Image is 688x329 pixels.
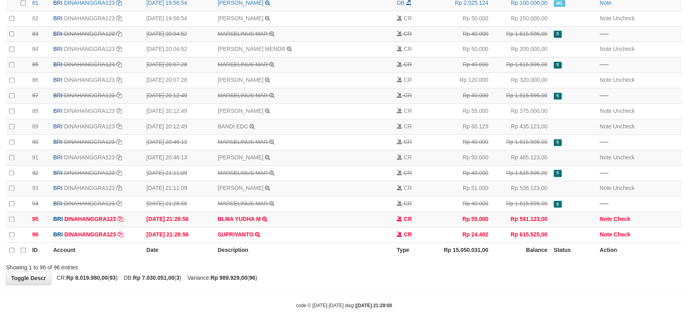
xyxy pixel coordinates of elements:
[53,31,62,37] span: BRI
[613,46,634,52] a: Uncheck
[600,77,612,83] a: Note
[404,200,412,207] span: CR
[600,185,612,191] a: Note
[444,247,488,253] strong: Rp 15.050.031,00
[32,15,39,21] span: 82
[554,62,562,68] span: Duplicate/Skipped
[404,154,412,161] span: CR
[600,154,612,161] a: Note
[64,123,115,130] a: DINAHANGGRA123
[32,77,39,83] span: 86
[116,185,122,191] a: Copy DINAHANGGRA123 to clipboard
[218,216,261,222] a: BLMA YUDHA M
[613,77,634,83] a: Uncheck
[428,73,491,88] td: Rp 120.000
[116,123,122,130] a: Copy DINAHANGGRA123 to clipboard
[6,271,51,285] a: Toggle Descr
[614,216,630,222] a: Check
[491,165,551,181] td: Rp 1.615.596,00
[143,88,215,104] td: [DATE] 20:12:49
[613,123,634,130] a: Uncheck
[404,77,412,83] span: CR
[597,165,682,181] td: - - -
[428,26,491,42] td: Rp 40.000
[143,57,215,73] td: [DATE] 20:07:28
[116,46,122,52] a: Copy DINAHANGGRA123 to clipboard
[32,170,39,176] span: 92
[118,216,123,222] a: Copy DINAHANGGRA123 to clipboard
[64,200,115,207] a: DINAHANGGRA123
[428,119,491,134] td: Rp 60.123
[404,185,412,191] span: CR
[249,275,255,281] strong: 96
[600,108,612,114] a: Note
[6,260,281,271] div: Showing 1 to 96 of 96 entries
[66,275,108,281] strong: Rp 8.019.980,00
[53,275,257,281] span: CR: ( ) DB: ( ) Variance: ( )
[50,243,143,258] th: Account
[53,200,62,207] span: BRI
[64,216,116,222] a: DINAHANGGRA123
[600,216,612,222] a: Note
[64,77,115,83] a: DINAHANGGRA123
[218,154,263,161] a: [PERSON_NAME]
[29,243,50,258] th: ID
[428,150,491,165] td: Rp 50.000
[428,165,491,181] td: Rp 40.000
[613,15,634,21] a: Uncheck
[116,15,122,21] a: Copy DINAHANGGRA123 to clipboard
[296,303,392,308] small: code © [DATE]-[DATE] dwg |
[176,275,180,281] strong: 3
[218,123,248,130] a: BANDI EDC
[32,139,39,145] span: 90
[356,303,392,308] strong: [DATE] 21:29:00
[554,31,562,37] span: Duplicate/Skipped
[64,46,115,52] a: DINAHANGGRA123
[404,15,412,21] span: CR
[53,231,63,238] span: BRI
[53,154,62,161] span: BRI
[53,216,63,222] span: BRI
[143,243,215,258] th: Date
[554,139,562,146] span: Duplicate/Skipped
[143,11,215,26] td: [DATE] 19:56:54
[53,77,62,83] span: BRI
[404,108,412,114] span: CR
[64,61,115,68] a: DINAHANGGRA123
[218,46,285,52] a: [PERSON_NAME] MENDR
[428,196,491,212] td: Rp 40.000
[491,134,551,150] td: Rp 1.615.596,00
[143,150,215,165] td: [DATE] 20:46:13
[143,227,215,243] td: [DATE] 21:28:56
[32,154,39,161] span: 91
[32,108,39,114] span: 88
[218,170,268,176] a: MARSELINUS MAR
[32,200,39,207] span: 94
[491,119,551,134] td: Rp 435.123,00
[218,77,263,83] a: [PERSON_NAME]
[613,154,634,161] a: Uncheck
[53,139,62,145] span: BRI
[215,243,394,258] th: Description
[404,92,412,99] span: CR
[491,243,551,258] th: Balance
[491,42,551,57] td: Rp 200.000,00
[143,134,215,150] td: [DATE] 20:46:13
[554,170,562,176] span: Duplicate/Skipped
[218,185,263,191] a: [PERSON_NAME]
[404,123,412,130] span: CR
[32,216,39,222] span: 95
[64,154,115,161] a: DINAHANGGRA123
[53,170,62,176] span: BRI
[116,61,122,68] a: Copy DINAHANGGRA123 to clipboard
[116,77,122,83] a: Copy DINAHANGGRA123 to clipboard
[53,92,62,99] span: BRI
[491,11,551,26] td: Rp 150.000,00
[116,31,122,37] a: Copy DINAHANGGRA123 to clipboard
[597,26,682,42] td: - - -
[143,196,215,212] td: [DATE] 21:28:56
[394,243,428,258] th: Type
[600,123,612,130] a: Note
[211,275,247,281] strong: Rp 989.929,00
[218,231,253,238] a: SUPRIYANTO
